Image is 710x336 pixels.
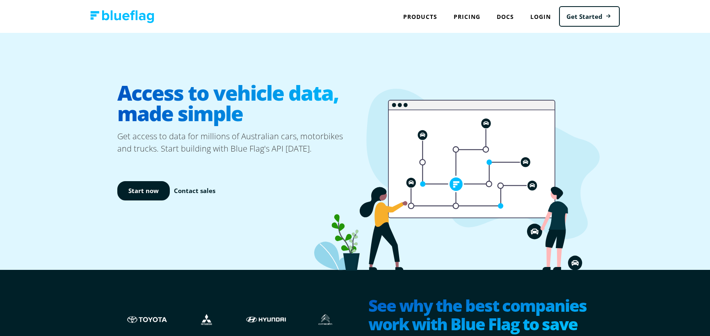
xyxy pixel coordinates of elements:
[559,6,620,27] a: Get Started
[117,130,355,155] p: Get access to data for millions of Australian cars, motorbikes and trucks. Start building with Bl...
[117,181,170,200] a: Start now
[489,8,522,25] a: Docs
[117,76,355,130] h1: Access to vehicle data, made simple
[244,312,288,327] img: Hyundai logo
[126,312,169,327] img: Toyota logo
[304,312,347,327] img: Citroen logo
[522,8,559,25] a: Login to Blue Flag application
[90,10,154,23] img: Blue Flag logo
[185,312,228,327] img: Mistubishi logo
[395,8,445,25] div: Products
[174,186,215,196] a: Contact sales
[445,8,489,25] a: Pricing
